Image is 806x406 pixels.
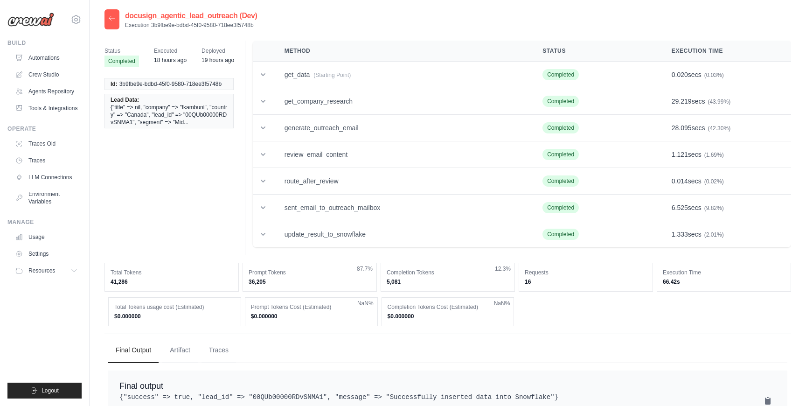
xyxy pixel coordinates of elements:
[542,149,579,160] span: Completed
[273,221,531,248] td: update_result_to_snowflake
[531,41,660,62] th: Status
[542,175,579,187] span: Completed
[542,69,579,80] span: Completed
[11,50,82,65] a: Automations
[111,96,139,104] span: Lead Data:
[388,313,508,320] dd: $0.000000
[11,67,82,82] a: Crew Studio
[111,80,118,88] span: Id:
[154,57,187,63] time: October 1, 2025 at 17:51 CDT
[660,115,791,141] td: secs
[119,381,163,391] span: Final output
[249,269,371,276] dt: Prompt Tokens
[387,269,509,276] dt: Completion Tokens
[704,178,724,185] span: (0.02%)
[672,124,692,132] span: 28.095
[125,21,257,29] p: Execution 3b9fbe9e-bdbd-45f0-9580-718ee3f5748b
[251,303,372,311] dt: Prompt Tokens Cost (Estimated)
[273,195,531,221] td: sent_email_to_outreach_mailbox
[273,168,531,195] td: route_after_review
[273,62,531,88] td: get_data
[273,88,531,115] td: get_company_research
[111,278,233,286] dd: 41,286
[7,125,82,133] div: Operate
[388,303,508,311] dt: Completion Tokens Cost (Estimated)
[660,195,791,221] td: secs
[672,98,692,105] span: 29.219
[7,39,82,47] div: Build
[154,46,187,56] span: Executed
[660,41,791,62] th: Execution Time
[663,278,785,286] dd: 66.42s
[201,57,234,63] time: October 1, 2025 at 17:34 CDT
[273,141,531,168] td: review_email_content
[542,229,579,240] span: Completed
[11,170,82,185] a: LLM Connections
[672,177,688,185] span: 0.014
[660,221,791,248] td: secs
[11,246,82,261] a: Settings
[11,230,82,245] a: Usage
[704,205,724,211] span: (9.82%)
[11,136,82,151] a: Traces Old
[708,98,730,105] span: (43.99%)
[28,267,55,274] span: Resources
[11,84,82,99] a: Agents Repository
[672,204,688,211] span: 6.525
[525,269,647,276] dt: Requests
[119,80,222,88] span: 3b9fbe9e-bdbd-45f0-9580-718ee3f5748b
[660,62,791,88] td: secs
[251,313,372,320] dd: $0.000000
[111,104,228,126] span: {"title" => nil, "company" => "fkambuni", "country" => "Canada", "lead_id" => "00QUb00000RDvSNMA1...
[495,265,511,273] span: 12.3%
[104,46,139,56] span: Status
[660,168,791,195] td: secs
[542,96,579,107] span: Completed
[11,187,82,209] a: Environment Variables
[273,41,531,62] th: Method
[704,231,724,238] span: (2.01%)
[111,269,233,276] dt: Total Tokens
[387,278,509,286] dd: 5,081
[708,125,730,132] span: (42.30%)
[249,278,371,286] dd: 36,205
[11,263,82,278] button: Resources
[114,313,235,320] dd: $0.000000
[7,383,82,399] button: Logout
[660,88,791,115] td: secs
[42,387,59,394] span: Logout
[672,231,688,238] span: 1.333
[357,300,374,307] span: NaN%
[542,122,579,133] span: Completed
[162,338,198,363] button: Artifact
[672,151,688,158] span: 1.121
[704,152,724,158] span: (1.69%)
[663,269,785,276] dt: Execution Time
[494,300,510,307] span: NaN%
[759,361,806,406] iframe: Chat Widget
[542,202,579,213] span: Completed
[357,265,373,273] span: 87.7%
[11,101,82,116] a: Tools & Integrations
[672,71,688,78] span: 0.020
[273,115,531,141] td: generate_outreach_email
[525,278,647,286] dd: 16
[7,13,54,27] img: Logo
[313,72,351,78] span: (Starting Point)
[125,10,257,21] h2: docusign_agentic_lead_outreach (Dev)
[201,46,234,56] span: Deployed
[704,72,724,78] span: (0.03%)
[104,56,139,67] span: Completed
[201,338,236,363] button: Traces
[119,392,776,402] pre: {"success" => true, "lead_id" => "00QUb00000RDvSNMA1", "message" => "Successfully inserted data i...
[660,141,791,168] td: secs
[114,303,235,311] dt: Total Tokens usage cost (Estimated)
[11,153,82,168] a: Traces
[7,218,82,226] div: Manage
[108,338,159,363] button: Final Output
